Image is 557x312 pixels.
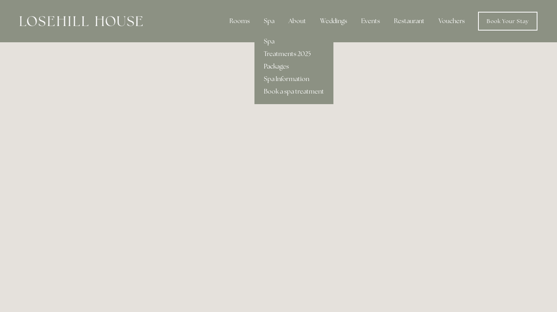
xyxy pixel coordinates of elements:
div: Rooms [223,13,256,29]
div: About [282,13,312,29]
a: Spa [254,35,333,48]
div: Spa [258,13,281,29]
a: Spa Information [254,73,333,85]
img: Losehill House [20,16,143,26]
a: Book Your Stay [478,12,537,31]
div: Weddings [314,13,353,29]
a: Treatments 2025 [254,48,333,60]
div: Restaurant [388,13,431,29]
a: Packages [254,60,333,73]
a: Book a spa treatment [254,85,333,98]
a: Vouchers [432,13,471,29]
div: Events [355,13,386,29]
